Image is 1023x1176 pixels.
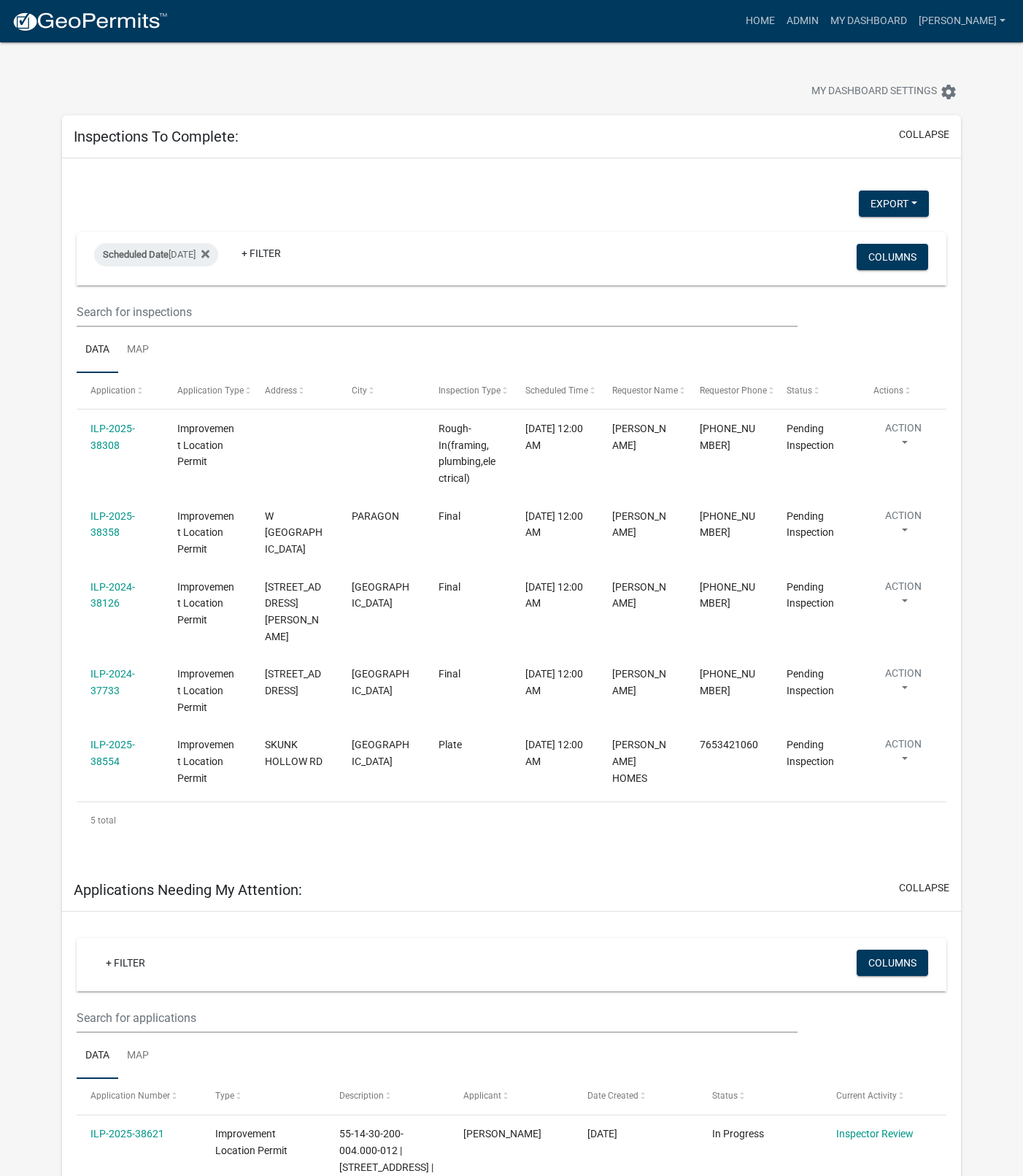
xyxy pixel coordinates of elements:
datatable-header-cell: Application [77,373,163,408]
datatable-header-cell: Current Activity [822,1079,946,1114]
span: Final [439,581,460,593]
button: Action [873,420,933,457]
button: My Dashboard Settingssettings [800,77,969,106]
span: 09/22/2025, 12:00 AM [525,423,583,451]
a: ILP-2025-38308 [90,423,135,451]
span: MOORESVILLE [352,668,409,696]
a: ILP-2024-37733 [90,668,135,696]
h5: Inspections To Complete: [74,128,239,145]
span: W BASELINE RD [265,510,323,556]
span: George Walls [612,581,666,610]
span: Date Created [587,1091,638,1101]
a: ILP-2024-38126 [90,581,135,610]
span: Applicant [463,1091,501,1101]
datatable-header-cell: Inspection Type [425,373,511,408]
span: 11174 N BETHEL RD [265,668,321,696]
button: Columns [857,244,928,270]
span: Inspection Type [439,385,501,396]
span: Address [265,385,297,396]
datatable-header-cell: City [338,373,425,408]
span: 09/22/2025, 12:00 AM [525,581,583,610]
datatable-header-cell: Address [250,373,337,408]
span: MARTINSVILLE [352,581,409,610]
a: Map [118,327,158,374]
span: City [352,385,367,396]
button: Action [873,579,933,615]
span: My Dashboard Settings [811,83,937,101]
span: Pending Inspection [787,668,834,696]
div: [DATE] [94,243,218,266]
span: Application Number [90,1091,170,1101]
span: 812-343-1756 [700,423,755,451]
datatable-header-cell: Application Type [163,373,250,408]
span: Pending Inspection [787,739,834,767]
span: Improvement Location Permit [177,668,234,713]
datatable-header-cell: Application Number [77,1079,201,1114]
input: Search for inspections [77,297,798,327]
span: 09/22/2025, 12:00 AM [525,510,583,539]
span: 765-342-1060 [700,510,755,539]
span: SKUNK HOLLOW RD [265,739,323,767]
a: Admin [781,7,825,35]
span: Status [787,385,812,396]
button: collapse [899,127,949,142]
span: 3860 BALLINGER RD [265,581,321,642]
span: MARTINSVILLE [352,739,409,767]
a: My Dashboard [825,7,913,35]
datatable-header-cell: Requestor Phone [685,373,772,408]
button: collapse [899,880,949,896]
a: Map [118,1033,158,1080]
span: Improvement Location Permit [177,510,234,556]
span: Description [339,1091,384,1101]
span: Requestor Phone [700,385,767,396]
span: Improvement Location Permit [177,423,234,468]
span: 765-342-1060 [700,581,755,610]
datatable-header-cell: Status [773,373,860,408]
span: 09/22/2025, 12:00 AM [525,668,583,696]
span: Pending Inspection [787,510,834,539]
span: Plate [439,739,462,750]
a: ILP-2025-38358 [90,510,135,539]
span: Rough-In(framing, plumbing,electrical) [439,423,495,484]
a: Inspector Review [836,1128,914,1140]
datatable-header-cell: Status [698,1079,822,1114]
span: Current Activity [836,1091,897,1101]
span: 09/22/2025, 12:00 AM [525,739,583,767]
datatable-header-cell: Type [201,1079,325,1114]
span: Improvement Location Permit [177,739,234,784]
button: Columns [857,950,928,976]
datatable-header-cell: Date Created [574,1079,698,1114]
span: Theresa Baker [612,668,666,696]
span: 765-342-1060 [700,668,755,696]
datatable-header-cell: Actions [860,373,946,408]
a: Home [740,7,781,35]
input: Search for applications [77,1003,798,1033]
span: Scheduled Date [103,249,169,260]
datatable-header-cell: Description [325,1079,449,1114]
div: collapse [62,158,961,869]
a: ILP-2025-38621 [90,1128,164,1140]
a: [PERSON_NAME] [913,7,1011,35]
button: Action [873,508,933,545]
span: MCNEIL HOMES [612,739,666,784]
span: Requestor Name [612,385,678,396]
span: 7653421060 [700,739,758,750]
span: Status [712,1091,738,1101]
span: Application Type [177,385,244,396]
span: Thomas Bell [612,510,666,539]
button: Action [873,666,933,702]
span: Type [215,1091,234,1101]
span: Application [90,385,136,396]
span: Improvement Location Permit [215,1128,287,1156]
span: Pending Inspection [787,423,834,451]
span: 09/18/2025 [587,1128,617,1140]
span: Final [439,668,460,680]
a: + Filter [94,950,157,976]
span: Diana Skirvin [463,1128,541,1140]
span: Actions [873,385,903,396]
a: ILP-2025-38554 [90,739,135,767]
button: Action [873,737,933,773]
a: Data [77,327,118,374]
datatable-header-cell: Requestor Name [598,373,685,408]
a: Data [77,1033,118,1080]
